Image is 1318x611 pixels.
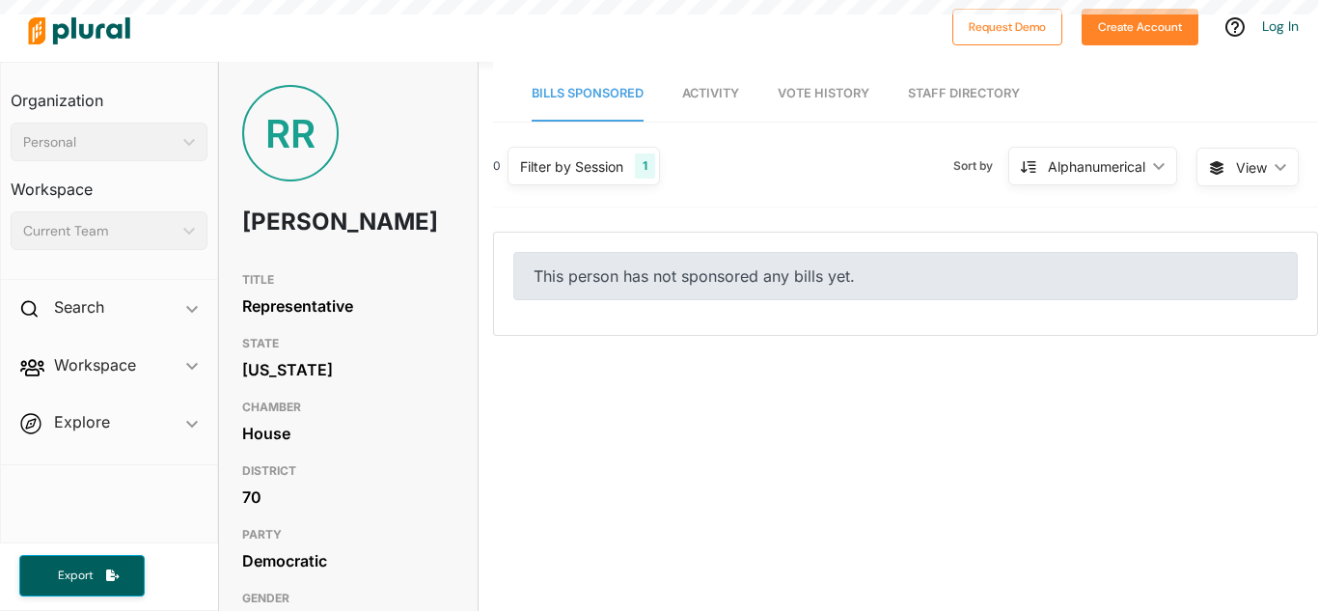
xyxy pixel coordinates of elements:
h3: STATE [242,332,454,355]
span: Activity [682,86,739,100]
div: Current Team [23,221,176,241]
div: Personal [23,132,176,153]
div: House [242,419,454,448]
h3: TITLE [242,268,454,292]
a: Bills Sponsored [532,67,644,122]
a: Staff Directory [908,67,1020,122]
button: Export [19,555,145,597]
span: Sort by [953,157,1008,175]
h1: [PERSON_NAME] [242,193,370,251]
div: Alphanumerical [1048,156,1145,177]
div: 70 [242,483,454,512]
div: RR [242,85,339,181]
span: Bills Sponsored [532,86,644,100]
div: Filter by Session [520,156,623,177]
a: Vote History [778,67,869,122]
h2: Search [54,296,104,318]
a: Activity [682,67,739,122]
span: Vote History [778,86,869,100]
a: Create Account [1082,15,1198,36]
h3: Organization [11,72,207,115]
div: 0 [493,157,501,175]
button: Create Account [1082,9,1198,45]
div: Democratic [242,546,454,575]
div: Representative [242,292,454,320]
span: View [1236,157,1267,178]
button: Request Demo [952,9,1062,45]
h3: DISTRICT [242,459,454,483]
h3: Workspace [11,161,207,204]
h3: PARTY [242,523,454,546]
div: [US_STATE] [242,355,454,384]
h3: CHAMBER [242,396,454,419]
span: Export [44,568,106,584]
a: Log In [1262,17,1299,35]
div: 1 [635,153,655,179]
a: Request Demo [952,15,1062,36]
div: This person has not sponsored any bills yet. [513,252,1298,300]
h3: GENDER [242,587,454,610]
